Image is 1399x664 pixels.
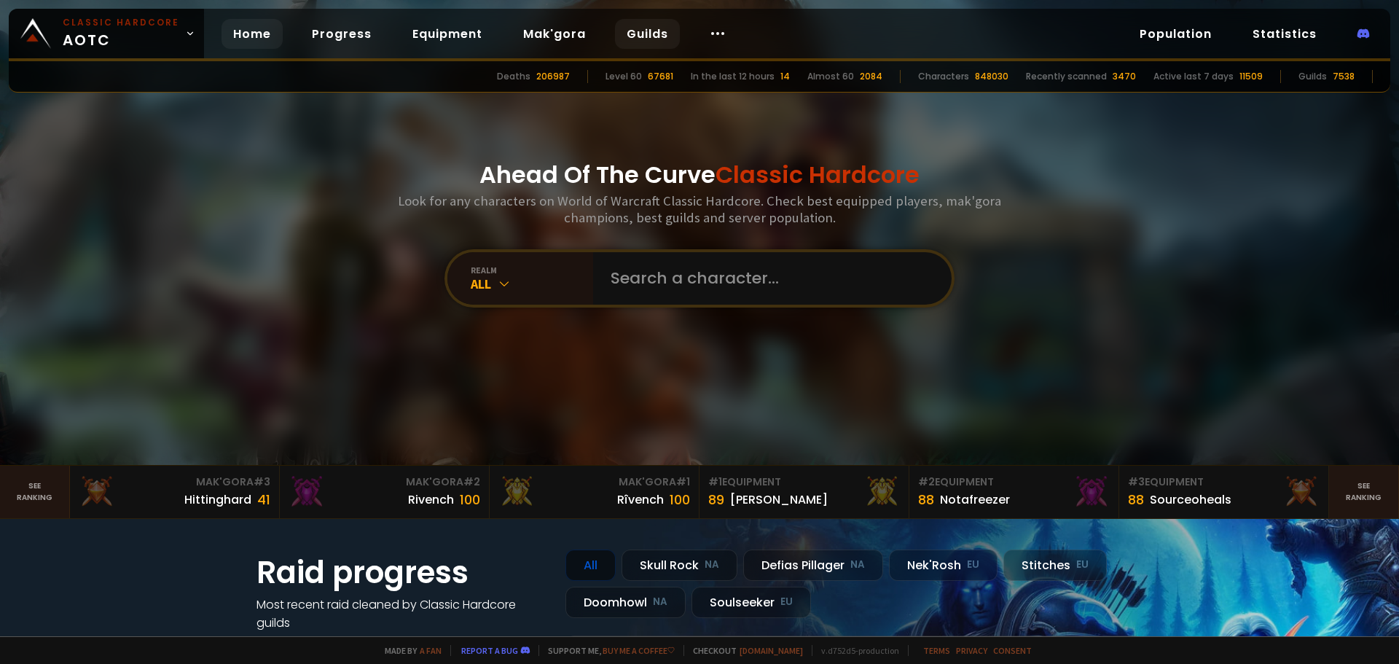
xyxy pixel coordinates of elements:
[289,474,480,490] div: Mak'Gora
[850,558,865,572] small: NA
[471,265,593,276] div: realm
[603,645,675,656] a: Buy me a coffee
[497,70,530,83] div: Deaths
[1128,19,1223,49] a: Population
[740,645,803,656] a: [DOMAIN_NAME]
[699,466,909,518] a: #1Equipment89[PERSON_NAME]
[463,474,480,489] span: # 2
[780,595,793,609] small: EU
[536,70,570,83] div: 206987
[254,474,270,489] span: # 3
[648,70,673,83] div: 67681
[63,16,179,29] small: Classic Hardcore
[63,16,179,51] span: AOTC
[256,550,548,595] h1: Raid progress
[1298,70,1327,83] div: Guilds
[512,19,597,49] a: Mak'gora
[1239,70,1263,83] div: 11509
[909,466,1119,518] a: #2Equipment88Notafreezer
[622,550,737,581] div: Skull Rock
[812,645,899,656] span: v. d752d5 - production
[461,645,518,656] a: Report a bug
[743,550,883,581] div: Defias Pillager
[708,474,900,490] div: Equipment
[1003,550,1107,581] div: Stitches
[471,276,593,292] div: All
[392,192,1007,226] h3: Look for any characters on World of Warcraft Classic Hardcore. Check best equipped players, mak'g...
[967,558,979,572] small: EU
[256,633,351,649] a: See all progress
[918,474,1110,490] div: Equipment
[691,587,811,618] div: Soulseeker
[460,490,480,509] div: 100
[300,19,383,49] a: Progress
[653,595,667,609] small: NA
[889,550,998,581] div: Nek'Rosh
[565,587,686,618] div: Doomhowl
[1076,558,1089,572] small: EU
[780,70,790,83] div: 14
[1128,474,1145,489] span: # 3
[993,645,1032,656] a: Consent
[691,70,775,83] div: In the last 12 hours
[602,252,934,305] input: Search a character...
[617,491,664,509] div: Rîvench
[615,19,680,49] a: Guilds
[1128,474,1320,490] div: Equipment
[730,491,828,509] div: [PERSON_NAME]
[683,645,803,656] span: Checkout
[1329,466,1399,518] a: Seeranking
[860,70,882,83] div: 2084
[923,645,950,656] a: Terms
[565,550,616,581] div: All
[79,474,270,490] div: Mak'Gora
[401,19,494,49] a: Equipment
[975,70,1008,83] div: 848030
[408,491,454,509] div: Rivench
[256,595,548,632] h4: Most recent raid cleaned by Classic Hardcore guilds
[376,645,442,656] span: Made by
[420,645,442,656] a: a fan
[918,490,934,509] div: 88
[716,158,920,191] span: Classic Hardcore
[184,491,251,509] div: Hittinghard
[708,474,722,489] span: # 1
[498,474,690,490] div: Mak'Gora
[676,474,690,489] span: # 1
[70,466,280,518] a: Mak'Gora#3Hittinghard41
[956,645,987,656] a: Privacy
[670,490,690,509] div: 100
[490,466,699,518] a: Mak'Gora#1Rîvench100
[1026,70,1107,83] div: Recently scanned
[280,466,490,518] a: Mak'Gora#2Rivench100
[1333,70,1355,83] div: 7538
[1113,70,1136,83] div: 3470
[918,474,935,489] span: # 2
[1153,70,1234,83] div: Active last 7 days
[1119,466,1329,518] a: #3Equipment88Sourceoheals
[708,490,724,509] div: 89
[479,157,920,192] h1: Ahead Of The Curve
[1128,490,1144,509] div: 88
[807,70,854,83] div: Almost 60
[705,558,719,572] small: NA
[9,9,204,58] a: Classic HardcoreAOTC
[606,70,642,83] div: Level 60
[257,490,270,509] div: 41
[1241,19,1328,49] a: Statistics
[918,70,969,83] div: Characters
[940,491,1010,509] div: Notafreezer
[222,19,283,49] a: Home
[1150,491,1231,509] div: Sourceoheals
[538,645,675,656] span: Support me,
